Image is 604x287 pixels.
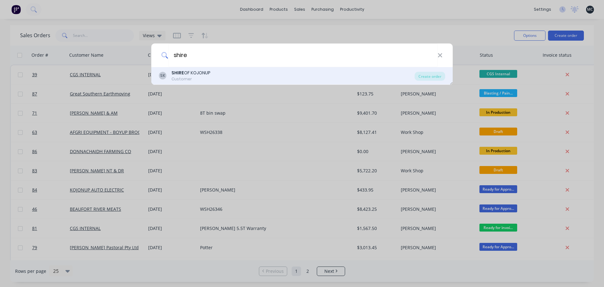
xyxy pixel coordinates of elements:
div: OF KOJONUP [171,70,210,76]
div: Customer [171,76,210,82]
div: SK [159,72,166,79]
div: Create order [415,72,445,81]
b: SHIRE [171,70,184,76]
input: Enter a customer name to create a new order... [168,43,438,67]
